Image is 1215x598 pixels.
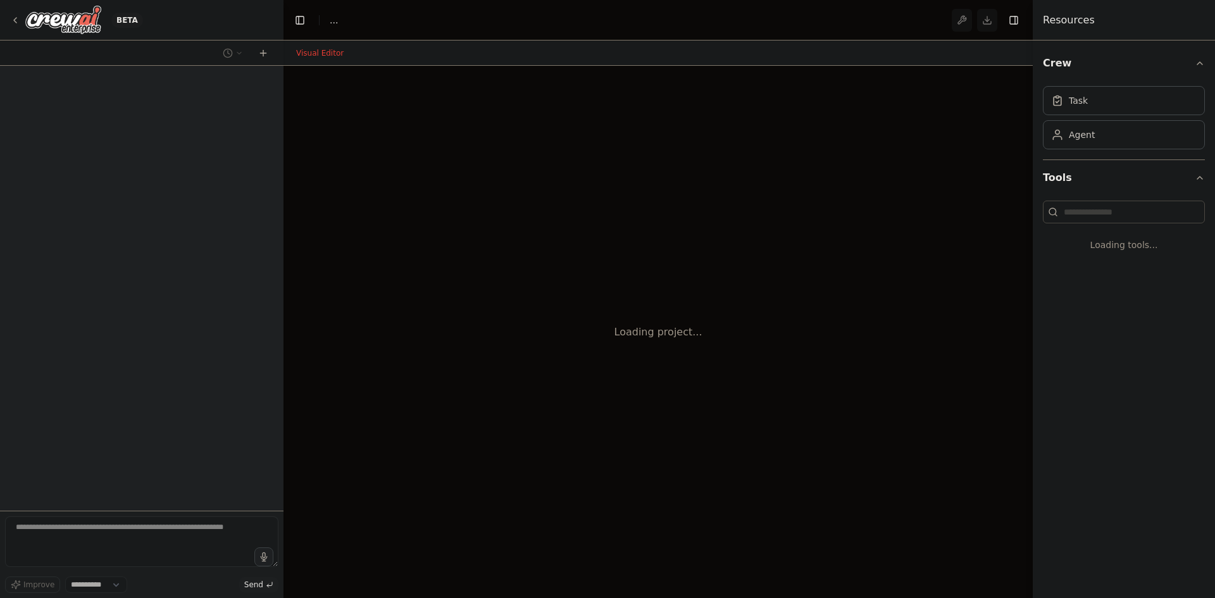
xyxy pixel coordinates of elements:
[253,46,273,61] button: Start a new chat
[244,580,263,590] span: Send
[1043,46,1205,81] button: Crew
[1005,11,1023,29] button: Hide right sidebar
[289,46,351,61] button: Visual Editor
[1069,128,1095,141] div: Agent
[1043,160,1205,196] button: Tools
[25,6,101,34] img: Logo
[1043,196,1205,271] div: Tools
[23,580,54,590] span: Improve
[1043,13,1095,28] h4: Resources
[218,46,248,61] button: Switch to previous chat
[291,11,309,29] button: Hide left sidebar
[330,14,338,27] span: ...
[5,576,60,593] button: Improve
[1043,81,1205,159] div: Crew
[239,577,278,592] button: Send
[111,13,143,28] div: BETA
[1069,94,1088,107] div: Task
[614,325,702,340] div: Loading project...
[330,14,338,27] nav: breadcrumb
[254,547,273,566] button: Click to speak your automation idea
[1043,228,1205,261] div: Loading tools...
